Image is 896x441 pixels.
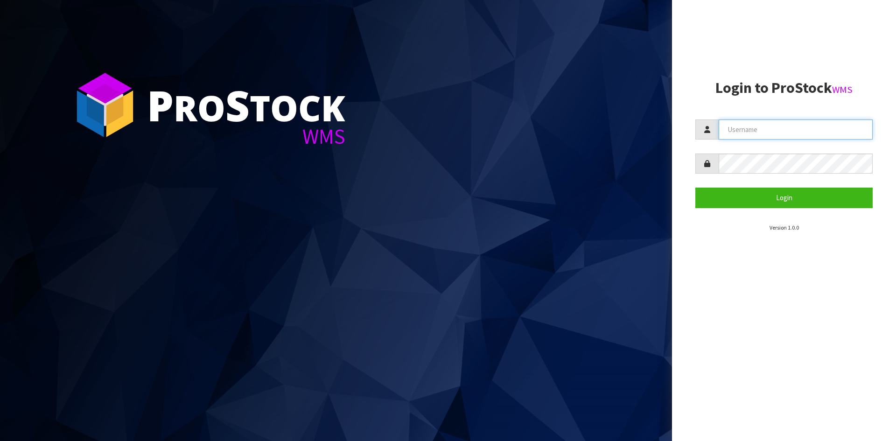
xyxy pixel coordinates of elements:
div: ro tock [147,84,345,126]
button: Login [695,188,873,208]
small: Version 1.0.0 [770,224,799,231]
div: WMS [147,126,345,147]
small: WMS [832,84,853,96]
h2: Login to ProStock [695,80,873,96]
span: S [225,77,250,133]
img: ProStock Cube [70,70,140,140]
span: P [147,77,174,133]
input: Username [719,119,873,140]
